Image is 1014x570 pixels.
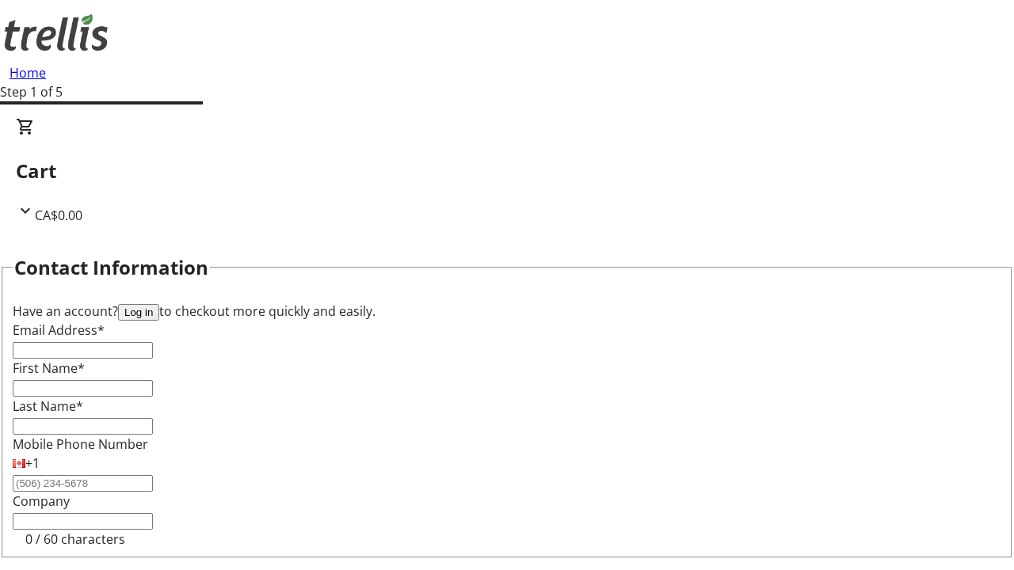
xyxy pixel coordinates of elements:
label: Last Name* [13,397,83,415]
span: CA$0.00 [35,207,82,224]
label: First Name* [13,359,85,377]
label: Company [13,492,70,510]
label: Email Address* [13,321,105,339]
label: Mobile Phone Number [13,435,148,453]
tr-character-limit: 0 / 60 characters [25,530,125,548]
input: (506) 234-5678 [13,475,153,492]
h2: Contact Information [14,253,208,282]
div: Have an account? to checkout more quickly and easily. [13,302,1001,321]
div: CartCA$0.00 [16,117,998,225]
h2: Cart [16,157,998,185]
button: Log in [118,304,159,321]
